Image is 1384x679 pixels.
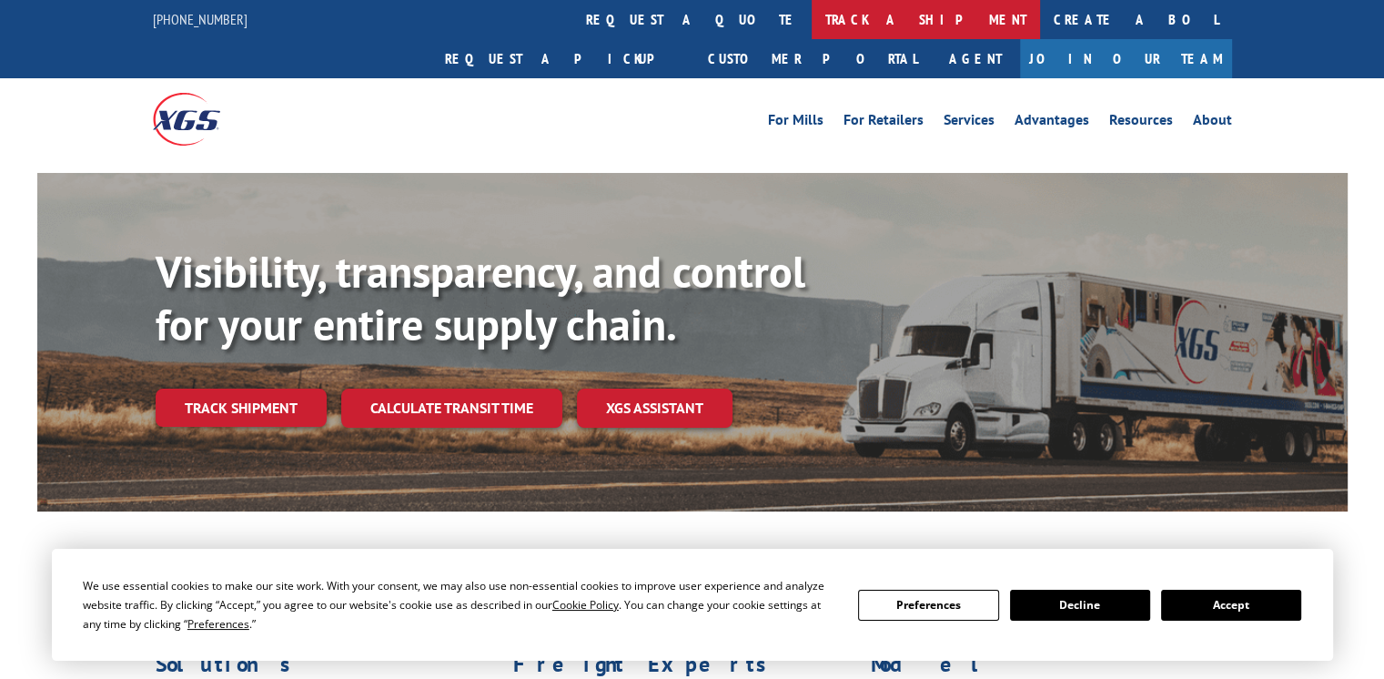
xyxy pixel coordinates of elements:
[1109,113,1173,133] a: Resources
[187,616,249,632] span: Preferences
[1015,113,1089,133] a: Advantages
[1193,113,1232,133] a: About
[577,389,732,428] a: XGS ASSISTANT
[156,389,327,427] a: Track shipment
[1010,590,1150,621] button: Decline
[156,243,805,352] b: Visibility, transparency, and control for your entire supply chain.
[1161,590,1301,621] button: Accept
[844,113,924,133] a: For Retailers
[552,597,619,613] span: Cookie Policy
[768,113,823,133] a: For Mills
[694,39,931,78] a: Customer Portal
[931,39,1020,78] a: Agent
[153,10,248,28] a: [PHONE_NUMBER]
[858,590,998,621] button: Preferences
[52,549,1333,661] div: Cookie Consent Prompt
[431,39,694,78] a: Request a pickup
[944,113,995,133] a: Services
[341,389,562,428] a: Calculate transit time
[83,576,836,633] div: We use essential cookies to make our site work. With your consent, we may also use non-essential ...
[1020,39,1232,78] a: Join Our Team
